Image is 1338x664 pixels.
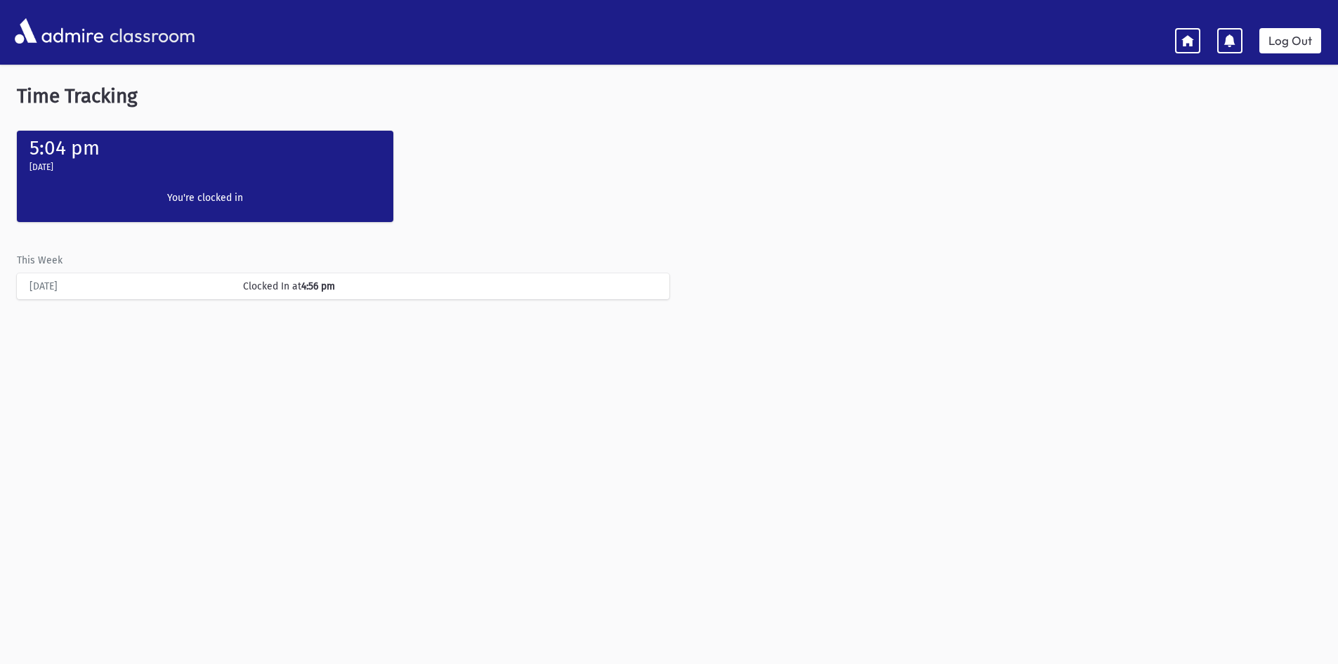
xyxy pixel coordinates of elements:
[301,280,335,292] b: 4:56 pm
[29,161,53,174] label: [DATE]
[22,279,236,294] div: [DATE]
[29,136,100,160] label: 5:04 pm
[11,15,107,47] img: AdmirePro
[122,190,289,205] label: You're clocked in
[107,13,195,50] span: classroom
[236,279,663,294] div: Clocked In at
[17,253,63,268] label: This Week
[1259,28,1321,53] a: Log Out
